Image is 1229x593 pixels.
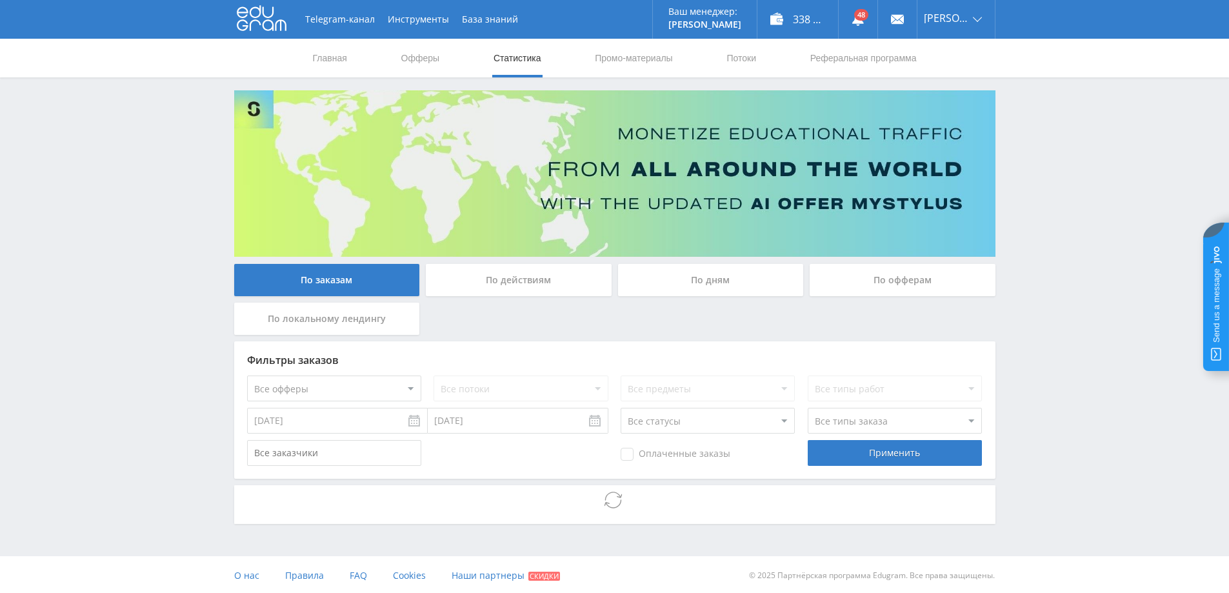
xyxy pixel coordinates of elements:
span: Правила [285,569,324,581]
a: Статистика [492,39,543,77]
p: [PERSON_NAME] [668,19,741,30]
img: Banner [234,90,995,257]
div: По локальному лендингу [234,303,420,335]
span: FAQ [350,569,367,581]
span: Оплаченные заказы [621,448,730,461]
span: Наши партнеры [452,569,525,581]
input: Все заказчики [247,440,421,466]
a: Офферы [400,39,441,77]
a: Промо-материалы [594,39,674,77]
div: Фильтры заказов [247,354,983,366]
a: Главная [312,39,348,77]
div: По дням [618,264,804,296]
span: О нас [234,569,259,581]
div: По офферам [810,264,995,296]
span: Cookies [393,569,426,581]
span: [PERSON_NAME] [924,13,969,23]
div: Применить [808,440,982,466]
span: Скидки [528,572,560,581]
a: Реферальная программа [809,39,918,77]
div: По заказам [234,264,420,296]
div: По действиям [426,264,612,296]
a: Потоки [725,39,757,77]
p: Ваш менеджер: [668,6,741,17]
